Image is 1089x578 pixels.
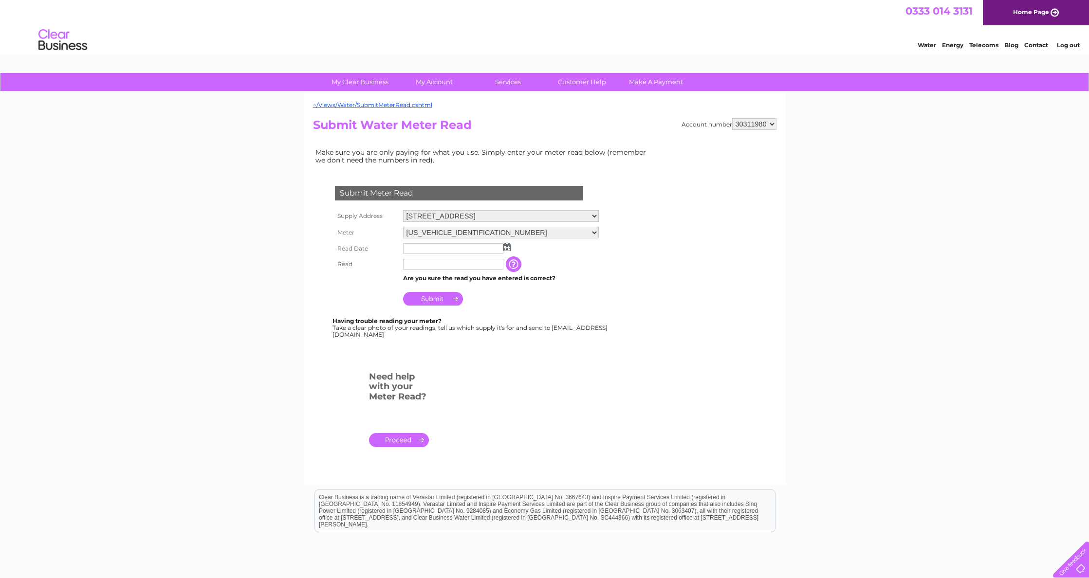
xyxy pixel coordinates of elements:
th: Meter [332,224,401,241]
a: 0333 014 3131 [905,5,973,17]
img: ... [503,243,511,251]
input: Submit [403,292,463,306]
div: Clear Business is a trading name of Verastar Limited (registered in [GEOGRAPHIC_DATA] No. 3667643... [315,5,775,47]
a: Telecoms [969,41,998,49]
a: Energy [942,41,963,49]
div: Submit Meter Read [335,186,583,200]
a: Contact [1024,41,1048,49]
a: ~/Views/Water/SubmitMeterRead.cshtml [313,101,432,108]
input: Information [506,256,523,272]
b: Having trouble reading your meter? [332,317,442,325]
a: Services [468,73,548,91]
a: Make A Payment [616,73,696,91]
h3: Need help with your Meter Read? [369,370,429,407]
a: . [369,433,429,447]
a: My Clear Business [320,73,400,91]
img: logo.png [38,25,88,55]
a: Blog [1004,41,1018,49]
a: My Account [394,73,474,91]
h2: Submit Water Meter Read [313,118,776,137]
a: Water [918,41,936,49]
a: Log out [1057,41,1080,49]
td: Are you sure the read you have entered is correct? [401,272,601,285]
th: Read [332,256,401,272]
th: Read Date [332,241,401,256]
div: Account number [682,118,776,130]
a: Customer Help [542,73,622,91]
td: Make sure you are only paying for what you use. Simply enter your meter read below (remember we d... [313,146,654,166]
th: Supply Address [332,208,401,224]
div: Take a clear photo of your readings, tell us which supply it's for and send to [EMAIL_ADDRESS][DO... [332,318,609,338]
